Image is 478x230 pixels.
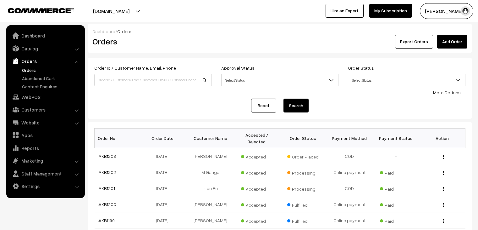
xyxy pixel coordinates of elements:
span: Paid [380,184,411,192]
td: - [373,148,419,164]
span: Processing [287,168,319,176]
label: Order Status [348,65,374,71]
td: [PERSON_NAME] [187,212,234,228]
img: Menu [443,203,444,207]
span: Fulfilled [287,216,319,224]
a: Dashboard [92,29,115,34]
th: Customer Name [187,129,234,148]
td: [DATE] [141,212,187,228]
div: / [92,28,467,35]
th: Payment Method [326,129,373,148]
a: #KB1203 [98,153,116,159]
th: Order Date [141,129,187,148]
th: Order No [95,129,141,148]
span: Order Placed [287,152,319,160]
a: Marketing [8,155,83,166]
span: Processing [287,184,319,192]
a: #KB1199 [98,218,115,223]
button: Search [283,99,309,112]
a: Reset [251,99,276,112]
td: [DATE] [141,148,187,164]
td: Online payment [326,164,373,180]
a: Add Order [437,35,467,49]
img: Menu [443,187,444,191]
td: COD [326,180,373,196]
span: Accepted [241,216,272,224]
td: Irfan Ec [187,180,234,196]
img: Menu [443,219,444,223]
span: Select Status [222,75,338,86]
th: Accepted / Rejected [234,129,280,148]
a: Contact Enquires [20,83,83,90]
a: Dashboard [8,30,83,41]
a: More Options [433,90,461,95]
label: Approval Status [221,65,255,71]
td: Online payment [326,196,373,212]
img: user [461,6,470,16]
a: Settings [8,181,83,192]
img: Menu [443,155,444,159]
td: M Ganga [187,164,234,180]
span: Paid [380,168,411,176]
td: [DATE] [141,164,187,180]
a: #KB1201 [98,186,115,191]
span: Select Status [348,75,465,86]
a: #KB1202 [98,170,116,175]
a: #KB1200 [98,202,116,207]
a: Hire an Expert [326,4,364,18]
span: Accepted [241,184,272,192]
td: [PERSON_NAME] [187,148,234,164]
label: Order Id / Customer Name, Email, Phone [94,65,176,71]
th: Order Status [280,129,327,148]
a: Catalog [8,43,83,54]
th: Action [419,129,465,148]
span: Orders [117,29,131,34]
a: Website [8,117,83,128]
button: [PERSON_NAME]… [420,3,473,19]
span: Paid [380,216,411,224]
a: Orders [20,67,83,73]
h2: Orders [92,37,211,46]
td: [PERSON_NAME] [187,196,234,212]
button: Export Orders [395,35,433,49]
img: Menu [443,171,444,175]
span: Select Status [221,74,339,86]
a: Orders [8,55,83,67]
a: Apps [8,129,83,141]
td: Online payment [326,212,373,228]
td: COD [326,148,373,164]
span: Accepted [241,168,272,176]
th: Payment Status [373,129,419,148]
button: [DOMAIN_NAME] [71,3,151,19]
img: COMMMERCE [8,8,74,13]
input: Order Id / Customer Name / Customer Email / Customer Phone [94,74,212,86]
td: [DATE] [141,196,187,212]
a: COMMMERCE [8,6,63,14]
a: Customers [8,104,83,115]
span: Accepted [241,200,272,208]
a: My Subscription [369,4,412,18]
a: WebPOS [8,91,83,103]
a: Reports [8,142,83,154]
span: Fulfilled [287,200,319,208]
td: [DATE] [141,180,187,196]
span: Select Status [348,74,465,86]
span: Accepted [241,152,272,160]
a: Staff Management [8,168,83,179]
span: Paid [380,200,411,208]
a: Abandoned Cart [20,75,83,82]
